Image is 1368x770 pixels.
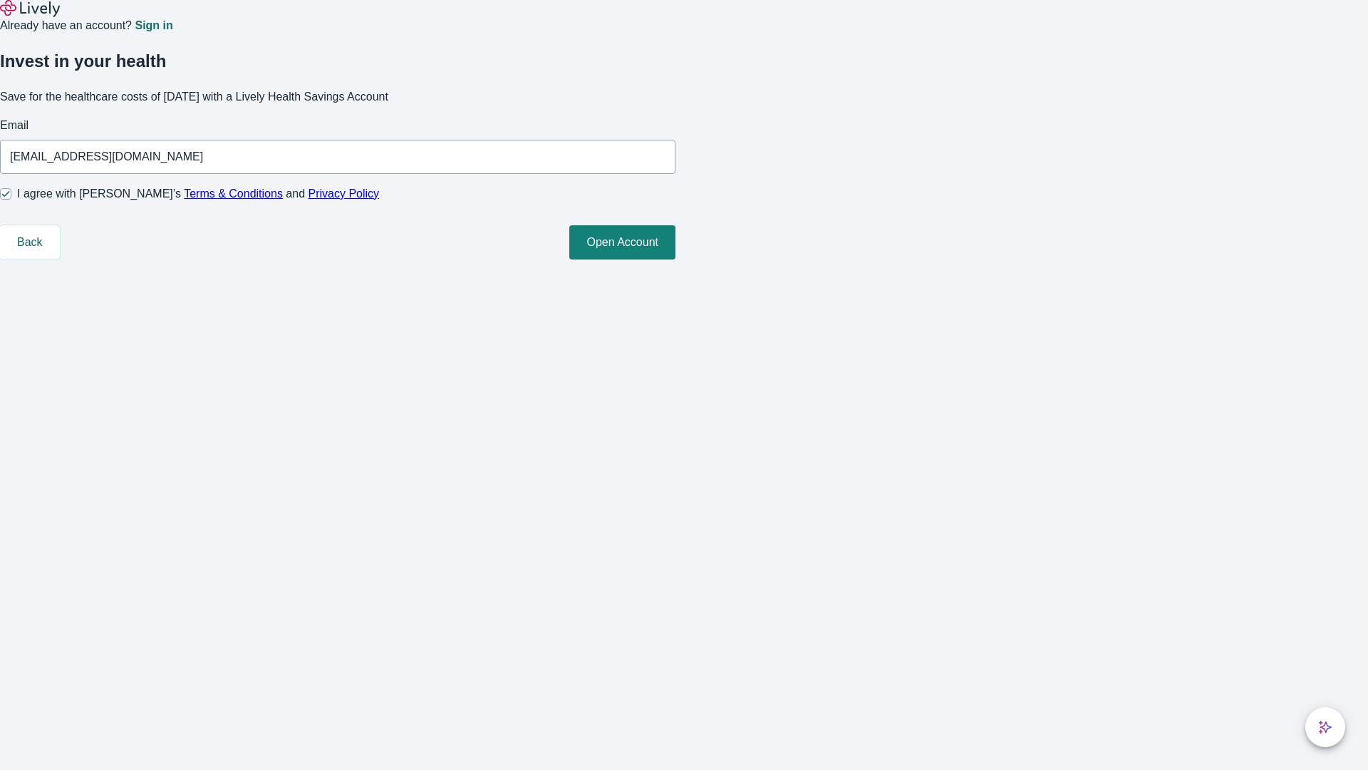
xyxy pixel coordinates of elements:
span: I agree with [PERSON_NAME]’s and [17,185,379,202]
a: Terms & Conditions [184,188,283,200]
a: Sign in [135,20,172,31]
a: Privacy Policy [309,188,380,200]
button: Open Account [569,225,675,260]
button: chat [1305,707,1345,747]
svg: Lively AI Assistant [1318,720,1332,734]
